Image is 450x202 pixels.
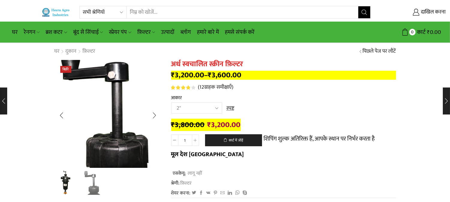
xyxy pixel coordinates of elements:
font: ब्लॉग [180,28,191,37]
font: शेयर करना: [171,189,191,197]
a: हमसे संपर्क करें [222,25,258,39]
font: 3,600.00 [212,69,242,81]
font: घर [12,28,18,37]
a: दाखिल करना [380,7,446,18]
font: ₹ [207,119,211,131]
a: ब्रश कटर [43,25,70,39]
font: रेनगन [24,28,35,37]
a: स्प्रेयर पंप [106,25,134,39]
a: (12ग्राहक समीक्षाएँ) [198,84,234,91]
font: 0 [411,28,413,36]
font: दाखिल करना [421,7,446,16]
a: घर [54,48,60,55]
font: 12 [200,83,204,92]
li: 1 / 2 [53,171,78,195]
font: बूंद से सिंचाई [73,28,99,37]
font: ब्रश कटर [46,28,63,37]
font: लागू नहीं [187,169,202,177]
input: उत्पाद गुणवत्ता [178,135,192,146]
button: कार्ट में जोड़ें [205,134,262,146]
font: – [204,69,208,81]
font: घर [55,47,60,56]
div: अगली स्लाइड [147,108,162,123]
a: हमारे बारे में [194,25,222,39]
font: कार्ट [417,28,425,37]
font: फ़िल्टर [180,179,192,187]
a: घर [9,25,21,39]
font: स्प्रेयर पंप [109,28,127,37]
font: ₹ [208,69,212,81]
font: 3,200.00 [175,69,204,81]
font: एसकेयू: [172,169,186,177]
a: 2 [80,171,105,196]
font: श्रेणी: [171,179,180,187]
div: 5 में से 3.92 रेटिंग [171,85,195,90]
font: फ़िल्टर [83,47,95,56]
font: दुकान [66,47,77,56]
font: आकार [171,94,182,102]
font: स्पष्ट [226,104,234,113]
font: हमारे बारे में [197,28,219,37]
font: बिक्री [63,67,69,72]
a: बूंद से सिंचाई [70,25,106,39]
font: ₹ [171,119,175,131]
a: उत्पादों [158,25,177,39]
font: ₹ [427,28,430,37]
a: रेनगन [21,25,43,39]
font: हमसे संपर्क करें [225,28,255,37]
img: अर्ध स्वचालित स्क्रीन फ़िल्टर [53,170,78,195]
a: पिछले पेज पर लौटें [363,48,396,55]
a: दुकान [65,48,77,55]
font: ग्राहक समीक्षाएँ) [204,83,234,92]
font: उत्पादों [161,28,174,37]
font: 3,200.00 [211,119,241,131]
a: विकल्प साफ़ करें [226,105,234,112]
a: फ़िल्टर [180,179,192,187]
div: 2 / 2 [54,60,162,168]
a: ब्लॉग [177,25,194,39]
div: पिछली स्लाइड [54,108,69,123]
button: खोज बटन [358,6,370,18]
font: कार्ट में जोड़ें [229,138,243,143]
font: ( [198,83,200,92]
font: 3,800.00 [175,119,205,131]
font: 0.00 [430,28,441,37]
li: 2 / 2 [80,171,105,195]
font: शिपिंग शुल्क अतिरिक्त हैं, आपके स्थान पर निर्भर करता है [264,134,375,144]
font: पिछले पेज पर लौटें [363,47,396,56]
font: अर्ध स्वचालित स्क्रीन फ़िल्टर [171,58,243,70]
font: फ़िल्टर [137,28,151,37]
font: मूल देश [GEOGRAPHIC_DATA] [171,149,244,159]
font: ₹ [171,69,175,81]
a: फ़िल्टर [82,48,96,55]
nav: ब्रेडक्रम्ब [54,48,96,55]
input: निम्न को खोजें... [127,6,358,18]
a: फ़िल्टर [134,25,158,39]
a: 0 कार्ट ₹0.00 [377,27,441,38]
